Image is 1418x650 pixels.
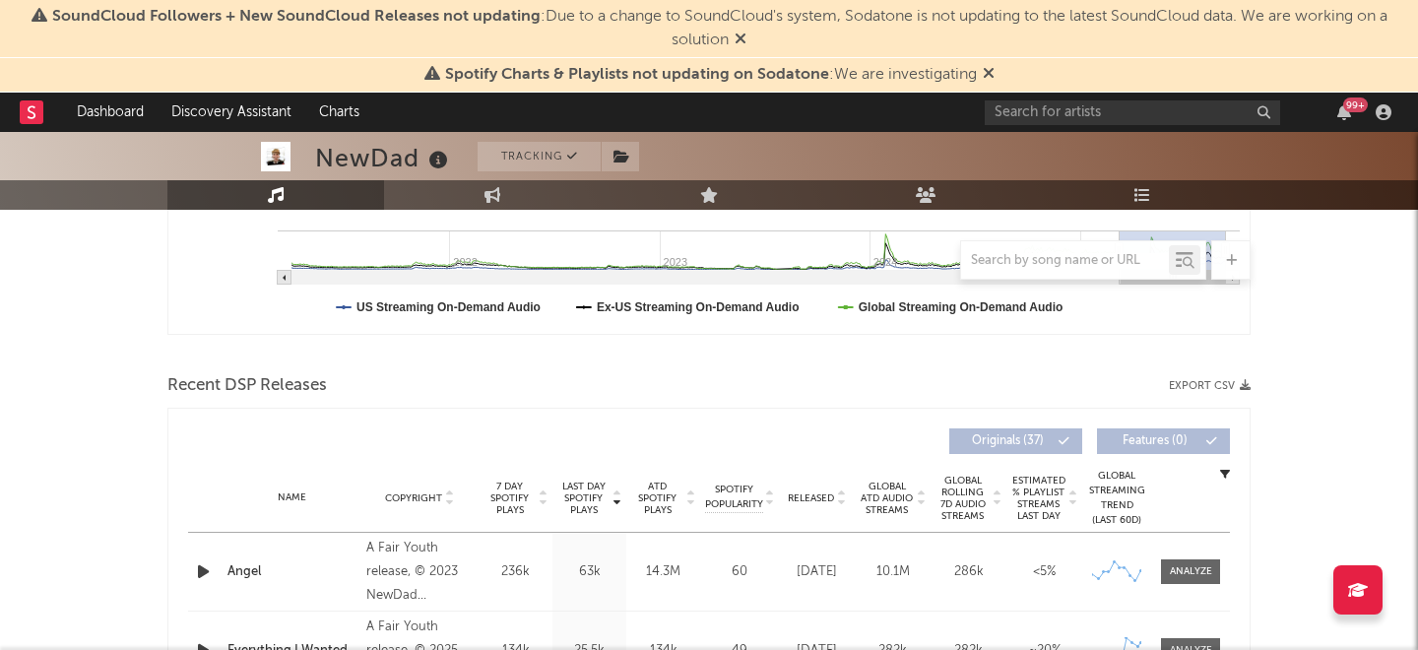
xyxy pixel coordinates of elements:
button: 99+ [1337,104,1351,120]
span: Global Rolling 7D Audio Streams [935,475,990,522]
div: 14.3M [631,562,695,582]
div: 236k [483,562,548,582]
div: 63k [557,562,621,582]
button: Export CSV [1169,380,1251,392]
span: Estimated % Playlist Streams Last Day [1011,475,1065,522]
button: Originals(37) [949,428,1082,454]
span: Global ATD Audio Streams [860,481,914,516]
a: Charts [305,93,373,132]
div: Global Streaming Trend (Last 60D) [1087,469,1146,528]
div: <5% [1011,562,1077,582]
span: Spotify Charts & Playlists not updating on Sodatone [445,67,829,83]
text: Global Streaming On-Demand Audio [859,300,1063,314]
span: Spotify Popularity [705,483,763,512]
div: 99 + [1343,97,1368,112]
a: Discovery Assistant [158,93,305,132]
div: NewDad [315,142,453,174]
button: Features(0) [1097,428,1230,454]
span: Dismiss [983,67,995,83]
span: Recent DSP Releases [167,374,327,398]
a: Angel [227,562,356,582]
a: Dashboard [63,93,158,132]
text: US Streaming On-Demand Audio [356,300,541,314]
span: : Due to a change to SoundCloud's system, Sodatone is not updating to the latest SoundCloud data.... [52,9,1387,48]
span: 7 Day Spotify Plays [483,481,536,516]
div: A Fair Youth release, © 2023 NewDad Partnership LLC [366,537,474,608]
span: Features ( 0 ) [1110,435,1200,447]
button: Tracking [478,142,601,171]
div: 60 [705,562,774,582]
span: : We are investigating [445,67,977,83]
div: Name [227,490,356,505]
div: 10.1M [860,562,926,582]
input: Search for artists [985,100,1280,125]
span: Dismiss [735,32,746,48]
span: Originals ( 37 ) [962,435,1053,447]
span: Released [788,492,834,504]
span: Last Day Spotify Plays [557,481,610,516]
span: Copyright [385,492,442,504]
text: Ex-US Streaming On-Demand Audio [597,300,800,314]
input: Search by song name or URL [961,253,1169,269]
span: ATD Spotify Plays [631,481,683,516]
div: 286k [935,562,1001,582]
div: [DATE] [784,562,850,582]
span: SoundCloud Followers + New SoundCloud Releases not updating [52,9,541,25]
